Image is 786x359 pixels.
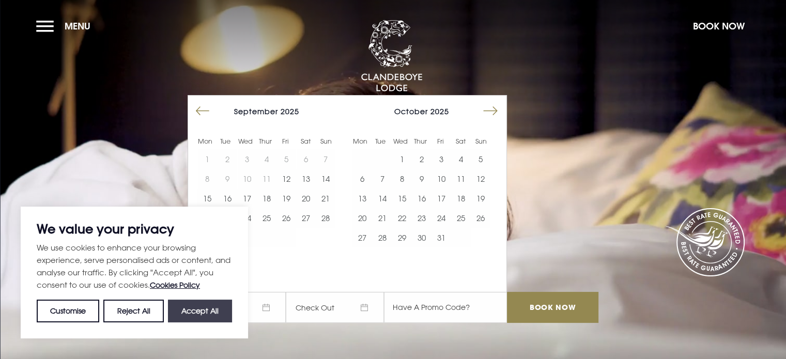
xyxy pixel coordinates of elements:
[384,292,507,323] input: Have A Promo Code?
[276,208,296,228] td: Choose Friday, September 26, 2025 as your start date.
[451,169,471,189] td: Choose Saturday, October 11, 2025 as your start date.
[431,228,451,247] td: Choose Friday, October 31, 2025 as your start date.
[296,169,316,189] button: 13
[451,208,471,228] button: 25
[451,149,471,169] button: 4
[481,101,500,121] button: Move forward to switch to the next month.
[392,228,412,247] button: 29
[316,169,335,189] button: 14
[257,189,276,208] td: Choose Thursday, September 18, 2025 as your start date.
[412,189,431,208] td: Choose Thursday, October 16, 2025 as your start date.
[392,149,412,169] td: Choose Wednesday, October 1, 2025 as your start date.
[451,208,471,228] td: Choose Saturday, October 25, 2025 as your start date.
[316,208,335,228] td: Choose Sunday, September 28, 2025 as your start date.
[392,189,412,208] td: Choose Wednesday, October 15, 2025 as your start date.
[392,228,412,247] td: Choose Wednesday, October 29, 2025 as your start date.
[296,189,316,208] button: 20
[412,208,431,228] td: Choose Thursday, October 23, 2025 as your start date.
[431,189,451,208] td: Choose Friday, October 17, 2025 as your start date.
[352,208,372,228] td: Choose Monday, October 20, 2025 as your start date.
[372,169,392,189] td: Choose Tuesday, October 7, 2025 as your start date.
[392,149,412,169] button: 1
[392,189,412,208] button: 15
[412,149,431,169] button: 2
[471,208,490,228] button: 26
[431,208,451,228] button: 24
[316,189,335,208] button: 21
[451,189,471,208] button: 18
[412,228,431,247] button: 30
[412,169,431,189] button: 9
[372,228,392,247] button: 28
[234,107,278,116] span: September
[431,228,451,247] button: 31
[281,107,299,116] span: 2025
[316,189,335,208] td: Choose Sunday, September 21, 2025 as your start date.
[372,189,392,208] button: 14
[316,169,335,189] td: Choose Sunday, September 14, 2025 as your start date.
[37,300,99,322] button: Customise
[193,101,212,121] button: Move backward to switch to the previous month.
[412,208,431,228] button: 23
[431,169,451,189] button: 10
[412,189,431,208] button: 16
[471,208,490,228] td: Choose Sunday, October 26, 2025 as your start date.
[352,189,372,208] button: 13
[257,208,276,228] td: Choose Thursday, September 25, 2025 as your start date.
[103,300,163,322] button: Reject All
[276,189,296,208] td: Choose Friday, September 19, 2025 as your start date.
[688,15,750,37] button: Book Now
[431,169,451,189] td: Choose Friday, October 10, 2025 as your start date.
[316,208,335,228] button: 28
[352,228,372,247] button: 27
[471,189,490,208] button: 19
[372,208,392,228] button: 21
[471,149,490,169] td: Choose Sunday, October 5, 2025 as your start date.
[352,169,372,189] button: 6
[197,189,217,208] td: Choose Monday, September 15, 2025 as your start date.
[471,169,490,189] td: Choose Sunday, October 12, 2025 as your start date.
[296,189,316,208] td: Choose Saturday, September 20, 2025 as your start date.
[257,208,276,228] button: 25
[36,15,96,37] button: Menu
[431,149,451,169] button: 3
[217,189,237,208] td: Choose Tuesday, September 16, 2025 as your start date.
[197,189,217,208] button: 15
[372,208,392,228] td: Choose Tuesday, October 21, 2025 as your start date.
[451,189,471,208] td: Choose Saturday, October 18, 2025 as your start date.
[296,169,316,189] td: Choose Saturday, September 13, 2025 as your start date.
[430,107,449,116] span: 2025
[392,208,412,228] td: Choose Wednesday, October 22, 2025 as your start date.
[394,107,428,116] span: October
[361,20,423,92] img: Clandeboye Lodge
[471,149,490,169] button: 5
[372,169,392,189] button: 7
[451,169,471,189] button: 11
[412,169,431,189] td: Choose Thursday, October 9, 2025 as your start date.
[296,208,316,228] button: 27
[276,208,296,228] button: 26
[150,280,200,289] a: Cookies Policy
[372,189,392,208] td: Choose Tuesday, October 14, 2025 as your start date.
[412,228,431,247] td: Choose Thursday, October 30, 2025 as your start date.
[276,169,296,189] button: 12
[217,189,237,208] button: 16
[276,169,296,189] td: Choose Friday, September 12, 2025 as your start date.
[286,292,384,323] span: Check Out
[37,223,232,235] p: We value your privacy
[257,189,276,208] button: 18
[392,208,412,228] button: 22
[507,292,598,323] input: Book Now
[352,208,372,228] button: 20
[451,149,471,169] td: Choose Saturday, October 4, 2025 as your start date.
[352,228,372,247] td: Choose Monday, October 27, 2025 as your start date.
[352,169,372,189] td: Choose Monday, October 6, 2025 as your start date.
[276,189,296,208] button: 19
[471,169,490,189] button: 12
[168,300,232,322] button: Accept All
[471,189,490,208] td: Choose Sunday, October 19, 2025 as your start date.
[392,169,412,189] button: 8
[372,228,392,247] td: Choose Tuesday, October 28, 2025 as your start date.
[65,20,90,32] span: Menu
[37,241,232,291] p: We use cookies to enhance your browsing experience, serve personalised ads or content, and analys...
